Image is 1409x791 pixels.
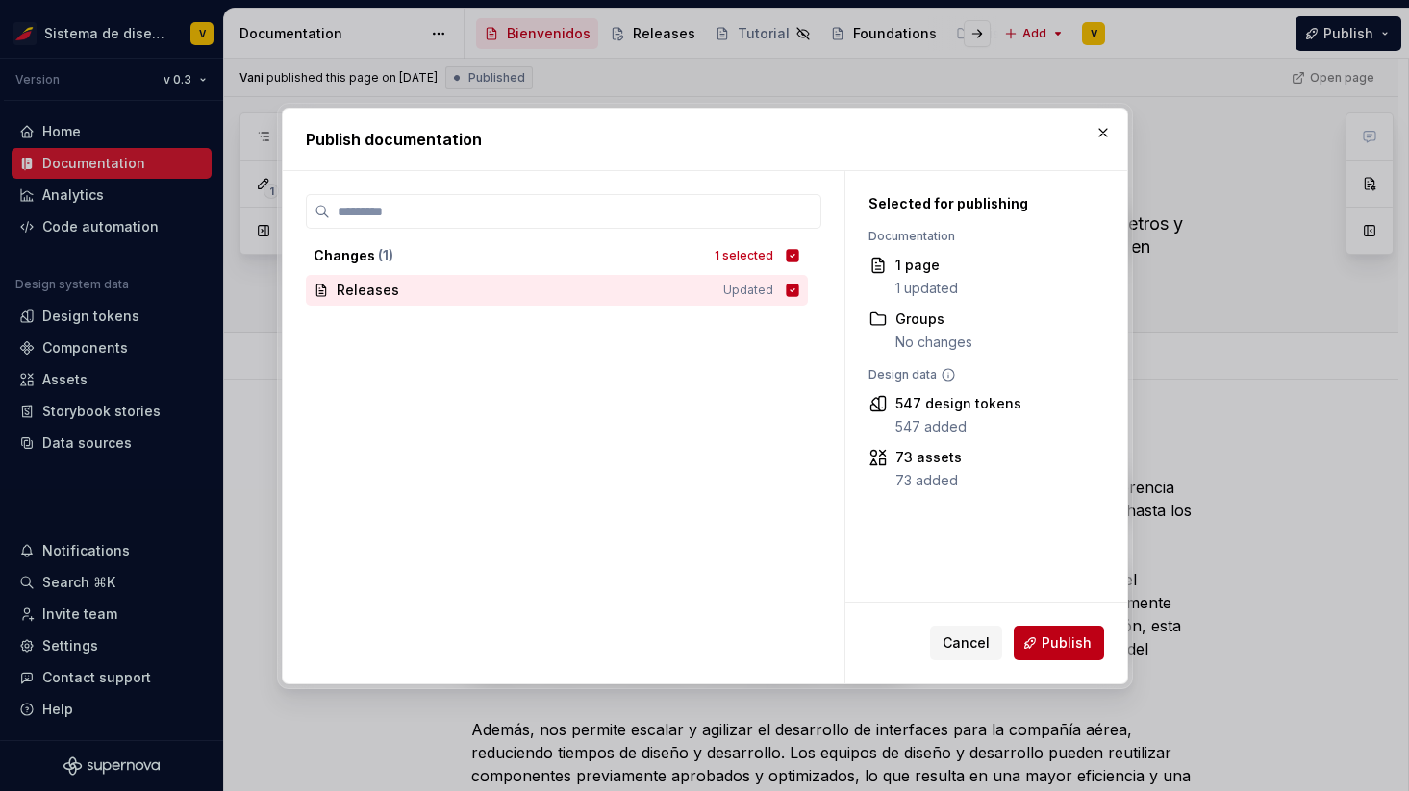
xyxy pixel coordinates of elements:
button: Publish [1014,626,1104,660]
div: Documentation [868,229,1094,244]
div: Changes [314,246,703,265]
span: ( 1 ) [378,247,393,263]
div: Groups [895,309,972,329]
div: 547 added [895,417,1021,436]
div: 73 assets [895,448,962,467]
span: Releases [337,281,399,300]
h2: Publish documentation [306,128,1104,151]
span: Publish [1042,633,1092,653]
span: Updated [723,283,773,298]
div: No changes [895,333,972,352]
div: Design data [868,367,1094,383]
div: 1 selected [715,248,773,263]
span: Cancel [943,633,990,653]
div: 1 page [895,256,958,275]
button: Cancel [930,626,1002,660]
div: 1 updated [895,279,958,298]
div: Selected for publishing [868,194,1094,213]
div: 73 added [895,471,962,490]
div: 547 design tokens [895,394,1021,413]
